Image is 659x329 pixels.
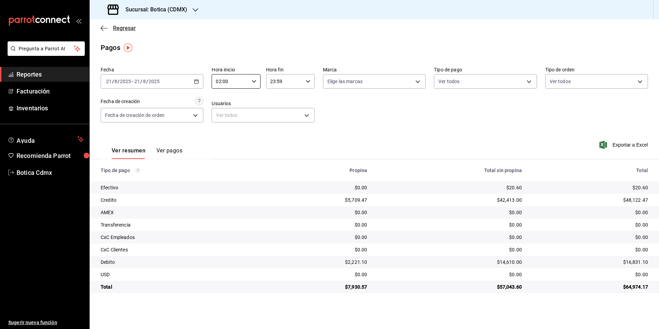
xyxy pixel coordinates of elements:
[212,108,314,122] div: Ver todos
[438,78,459,85] span: Ver todos
[5,50,85,57] a: Pregunta a Parrot AI
[17,151,84,160] span: Recomienda Parrot
[112,147,182,159] div: navigation tabs
[101,184,262,191] div: Efectivo
[76,18,81,23] button: open_drawer_menu
[17,135,75,143] span: Ayuda
[146,79,148,84] span: /
[101,197,262,203] div: Credito
[101,67,203,72] label: Fecha
[120,79,131,84] input: ----
[132,79,133,84] span: -
[17,168,84,177] span: Botica Cdmx
[118,79,120,84] span: /
[533,184,648,191] div: $20.60
[101,246,262,253] div: CxC Clientes
[101,234,262,241] div: CxC Empleados
[273,197,367,203] div: $5,709.47
[378,168,522,173] div: Total sin propina
[378,283,522,290] div: $57,043.60
[101,209,262,216] div: AMEX
[105,112,164,119] span: Fecha de creación de orden
[533,271,648,278] div: $0.00
[135,168,140,173] svg: Los pagos realizados con Pay y otras terminales son montos brutos.
[101,271,262,278] div: USD
[323,67,426,72] label: Marca
[101,98,140,105] div: Fecha de creación
[112,79,114,84] span: /
[378,246,522,253] div: $0.00
[273,168,367,173] div: Propina
[212,67,260,72] label: Hora inicio
[378,209,522,216] div: $0.00
[101,25,136,31] button: Regresar
[434,67,537,72] label: Tipo de pago
[378,234,522,241] div: $0.00
[112,147,145,159] button: Ver resumen
[101,168,262,173] div: Tipo de pago
[378,259,522,266] div: $14,610.00
[273,271,367,278] div: $0.00
[212,101,314,106] label: Usuarios
[266,67,315,72] label: Hora fin
[550,78,571,85] span: Ver todos
[8,319,84,326] span: Sugerir nueva función
[533,234,648,241] div: $0.00
[273,246,367,253] div: $0.00
[8,41,85,56] button: Pregunta a Parrot AI
[19,45,74,52] span: Pregunta a Parrot AI
[273,221,367,228] div: $0.00
[533,259,648,266] div: $16,831.10
[120,6,187,14] h3: Sucursal: Botica (CDMX)
[101,283,262,290] div: Total
[533,283,648,290] div: $64,974.17
[533,209,648,216] div: $0.00
[378,221,522,228] div: $0.00
[17,70,84,79] span: Reportes
[327,78,363,85] span: Elige las marcas
[124,43,132,52] img: Tooltip marker
[106,79,112,84] input: --
[156,147,182,159] button: Ver pagos
[114,79,118,84] input: --
[17,103,84,113] span: Inventarios
[533,221,648,228] div: $0.00
[533,246,648,253] div: $0.00
[101,221,262,228] div: Transferencia
[533,197,648,203] div: $48,122.47
[148,79,160,84] input: ----
[378,197,522,203] div: $42,413.00
[273,259,367,266] div: $2,221.10
[378,271,522,278] div: $0.00
[273,234,367,241] div: $0.00
[101,259,262,266] div: Debito
[143,79,146,84] input: --
[378,184,522,191] div: $20.60
[17,87,84,96] span: Facturación
[113,25,136,31] span: Regresar
[601,141,648,149] button: Exportar a Excel
[273,283,367,290] div: $7,930.57
[134,79,140,84] input: --
[101,42,120,53] div: Pagos
[545,67,648,72] label: Tipo de orden
[140,79,142,84] span: /
[273,184,367,191] div: $0.00
[533,168,648,173] div: Total
[273,209,367,216] div: $0.00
